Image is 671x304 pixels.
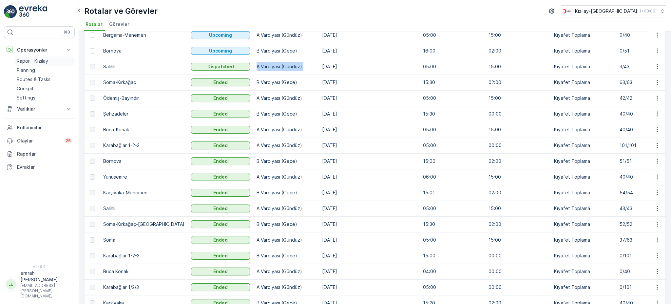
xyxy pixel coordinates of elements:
[191,236,250,244] button: Ended
[640,9,657,14] p: ( +03:00 )
[253,264,319,279] td: A Vardiyası (Gündüz)
[17,124,72,131] p: Kullanıcılar
[100,59,188,75] td: Salihli
[485,27,551,43] td: 15:00
[90,96,95,101] div: Toggle Row Selected
[551,201,616,216] td: Kıyafet Toplama
[551,27,616,43] td: Kıyafet Toplama
[90,253,95,258] div: Toggle Row Selected
[4,102,75,116] button: Varlıklar
[19,5,47,18] img: logo_light-DOdMpM7g.png
[551,153,616,169] td: Kıyafet Toplama
[100,153,188,169] td: Bornova
[420,90,485,106] td: 05:00
[551,279,616,295] td: Kıyafet Toplama
[551,75,616,90] td: Kıyafet Toplama
[191,63,250,71] button: Dispatched
[420,232,485,248] td: 05:00
[213,284,228,291] p: Ended
[319,43,420,59] td: [DATE]
[253,75,319,90] td: B Vardiyası (Gece)
[191,141,250,149] button: Ended
[17,164,72,170] p: Evraklar
[4,265,75,269] span: v 1.49.0
[14,93,75,102] a: Settings
[100,264,188,279] td: Buca Konak
[90,237,95,243] div: Toggle Row Selected
[253,201,319,216] td: A Vardiyası (Gündüz)
[17,151,72,157] p: Raporlar
[17,76,50,83] p: Routes & Tasks
[420,279,485,295] td: 05:00
[17,106,62,112] p: Varlıklar
[64,30,70,35] p: ⌘B
[100,106,188,122] td: Şehzadeler
[14,56,75,66] a: Rapor - Kızılay
[420,216,485,232] td: 15:30
[551,122,616,138] td: Kıyafet Toplama
[90,190,95,195] div: Toggle Row Selected
[109,21,129,28] span: Görevler
[485,43,551,59] td: 02:00
[253,169,319,185] td: A Vardiyası (Gündüz)
[253,106,319,122] td: B Vardiyası (Gece)
[319,248,420,264] td: [DATE]
[319,138,420,153] td: [DATE]
[213,174,228,180] p: Ended
[4,5,17,18] img: logo
[253,27,319,43] td: A Vardiyası (Gündüz)
[551,90,616,106] td: Kıyafet Toplama
[4,134,75,147] a: Olaylar25
[191,220,250,228] button: Ended
[319,153,420,169] td: [DATE]
[213,189,228,196] p: Ended
[213,268,228,275] p: Ended
[319,27,420,43] td: [DATE]
[319,264,420,279] td: [DATE]
[561,5,666,17] button: Kızılay-[GEOGRAPHIC_DATA](+03:00)
[213,142,228,149] p: Ended
[191,268,250,275] button: Ended
[17,67,35,74] p: Planning
[319,201,420,216] td: [DATE]
[319,232,420,248] td: [DATE]
[485,106,551,122] td: 00:00
[319,279,420,295] td: [DATE]
[485,248,551,264] td: 00:00
[253,279,319,295] td: A Vardiyası (Gündüz)
[420,201,485,216] td: 05:00
[90,64,95,69] div: Toggle Row Selected
[420,122,485,138] td: 05:00
[100,138,188,153] td: Karabağlar 1-2-3
[420,43,485,59] td: 16:00
[485,75,551,90] td: 02:00
[14,75,75,84] a: Routes & Tasks
[253,138,319,153] td: A Vardiyası (Gündüz)
[420,169,485,185] td: 06:00
[551,59,616,75] td: Kıyafet Toplama
[253,153,319,169] td: B Vardiyası (Gece)
[100,185,188,201] td: Karşıyaka-Menemen
[213,205,228,212] p: Ended
[551,216,616,232] td: Kıyafet Toplama
[17,85,34,92] p: Cockpit
[17,47,62,53] p: Operasyonlar
[90,127,95,132] div: Toggle Row Selected
[420,106,485,122] td: 15:30
[420,153,485,169] td: 15:00
[100,248,188,264] td: Karabağlar 1-2-3
[17,95,35,101] p: Settings
[551,43,616,59] td: Kıyafet Toplama
[213,95,228,101] p: Ended
[191,110,250,118] button: Ended
[100,169,188,185] td: Yunusemre
[420,185,485,201] td: 15:01
[213,252,228,259] p: Ended
[561,8,572,15] img: k%C4%B1z%C4%B1lay_jywRncg.png
[90,285,95,290] div: Toggle Row Selected
[551,264,616,279] td: Kıyafet Toplama
[17,138,61,144] p: Olaylar
[14,84,75,93] a: Cockpit
[485,279,551,295] td: 00:00
[319,59,420,75] td: [DATE]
